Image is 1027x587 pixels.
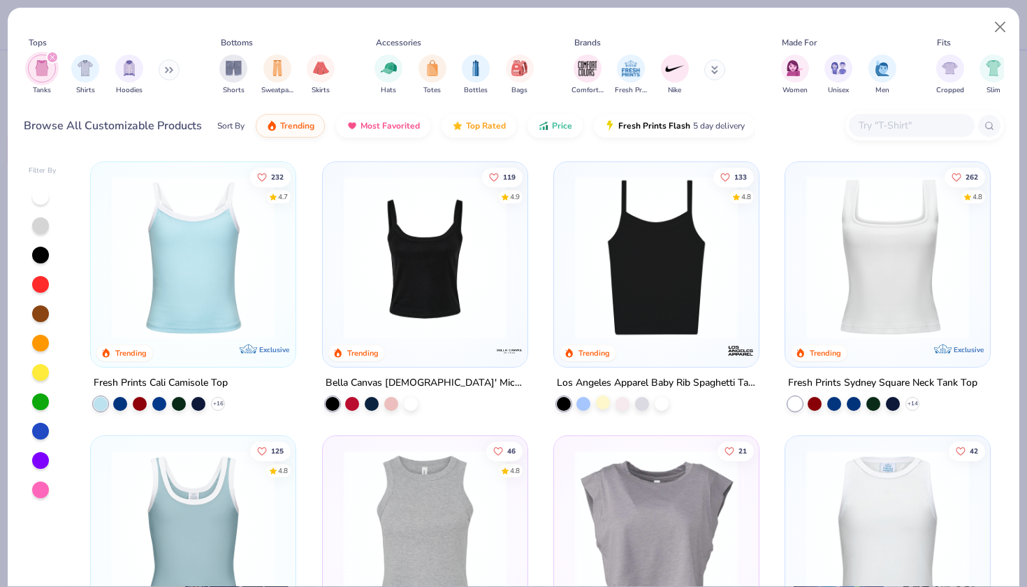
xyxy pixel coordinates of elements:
input: Try "T-Shirt" [857,117,965,133]
span: 21 [738,448,747,455]
span: Bottles [464,85,488,96]
span: Exclusive [260,345,290,354]
button: filter button [374,55,402,96]
button: Trending [256,114,325,138]
div: 4.8 [278,466,288,477]
span: Women [782,85,808,96]
div: Bella Canvas [DEMOGRAPHIC_DATA]' Micro Ribbed Scoop Tank [326,375,525,392]
div: filter for Fresh Prints [615,55,647,96]
button: Like [718,442,754,461]
img: 94a2aa95-cd2b-4983-969b-ecd512716e9a [799,176,976,339]
span: 46 [507,448,515,455]
button: filter button [936,55,964,96]
span: 232 [271,173,284,180]
button: Fresh Prints Flash5 day delivery [594,114,755,138]
div: filter for Totes [418,55,446,96]
div: Bottoms [221,36,253,49]
span: Price [552,120,572,131]
button: filter button [418,55,446,96]
div: filter for Sweatpants [261,55,293,96]
span: 42 [970,448,978,455]
button: Like [481,167,522,187]
span: Totes [423,85,441,96]
div: Fits [937,36,951,49]
span: Shirts [76,85,95,96]
button: filter button [28,55,56,96]
img: Los Angeles Apparel logo [727,337,755,365]
div: filter for Hats [374,55,402,96]
button: filter button [219,55,247,96]
button: Like [945,167,985,187]
img: Hoodies Image [122,60,137,76]
span: 133 [734,173,747,180]
span: Exclusive [954,345,984,354]
span: Sweatpants [261,85,293,96]
div: Fresh Prints Sydney Square Neck Tank Top [788,375,977,392]
div: filter for Cropped [936,55,964,96]
div: 4.8 [741,191,751,202]
span: Cropped [936,85,964,96]
button: Like [486,442,522,461]
span: Shorts [223,85,245,96]
span: Unisex [828,85,849,96]
div: filter for Unisex [824,55,852,96]
div: Fresh Prints Cali Camisole Top [94,375,228,392]
img: flash.gif [604,120,616,131]
button: filter button [261,55,293,96]
button: filter button [781,55,809,96]
button: filter button [868,55,896,96]
div: filter for Slim [979,55,1007,96]
img: Nike Image [664,58,685,79]
img: trending.gif [266,120,277,131]
div: Filter By [29,166,57,176]
div: filter for Skirts [307,55,335,96]
div: filter for Men [868,55,896,96]
img: most_fav.gif [347,120,358,131]
button: Like [250,167,291,187]
button: filter button [506,55,534,96]
span: Most Favorited [360,120,420,131]
span: 262 [966,173,978,180]
span: 125 [271,448,284,455]
img: Comfort Colors Image [577,58,598,79]
div: 4.8 [509,466,519,477]
button: Close [987,14,1014,41]
div: filter for Comfort Colors [571,55,604,96]
div: filter for Bottles [462,55,490,96]
button: filter button [661,55,689,96]
span: Fresh Prints Flash [618,120,690,131]
img: Skirts Image [313,60,329,76]
img: cbf11e79-2adf-4c6b-b19e-3da42613dd1b [568,176,745,339]
span: + 14 [908,400,918,408]
img: Shirts Image [78,60,94,76]
span: 119 [502,173,515,180]
button: Like [949,442,985,461]
span: Slim [986,85,1000,96]
img: Tanks Image [34,60,50,76]
button: filter button [615,55,647,96]
button: Like [250,442,291,461]
div: filter for Women [781,55,809,96]
img: Hats Image [381,60,397,76]
button: filter button [824,55,852,96]
span: Men [875,85,889,96]
span: Comfort Colors [571,85,604,96]
div: filter for Tanks [28,55,56,96]
span: Trending [280,120,314,131]
span: Hats [381,85,396,96]
div: Tops [29,36,47,49]
span: Nike [668,85,681,96]
div: Browse All Customizable Products [24,117,202,134]
img: Unisex Image [831,60,847,76]
div: filter for Hoodies [115,55,143,96]
button: filter button [462,55,490,96]
div: Accessories [376,36,421,49]
img: Cropped Image [942,60,958,76]
span: Bags [511,85,527,96]
img: Bella + Canvas logo [495,337,523,365]
div: filter for Nike [661,55,689,96]
button: filter button [71,55,99,96]
div: Brands [574,36,601,49]
div: 4.8 [973,191,982,202]
img: Slim Image [986,60,1001,76]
